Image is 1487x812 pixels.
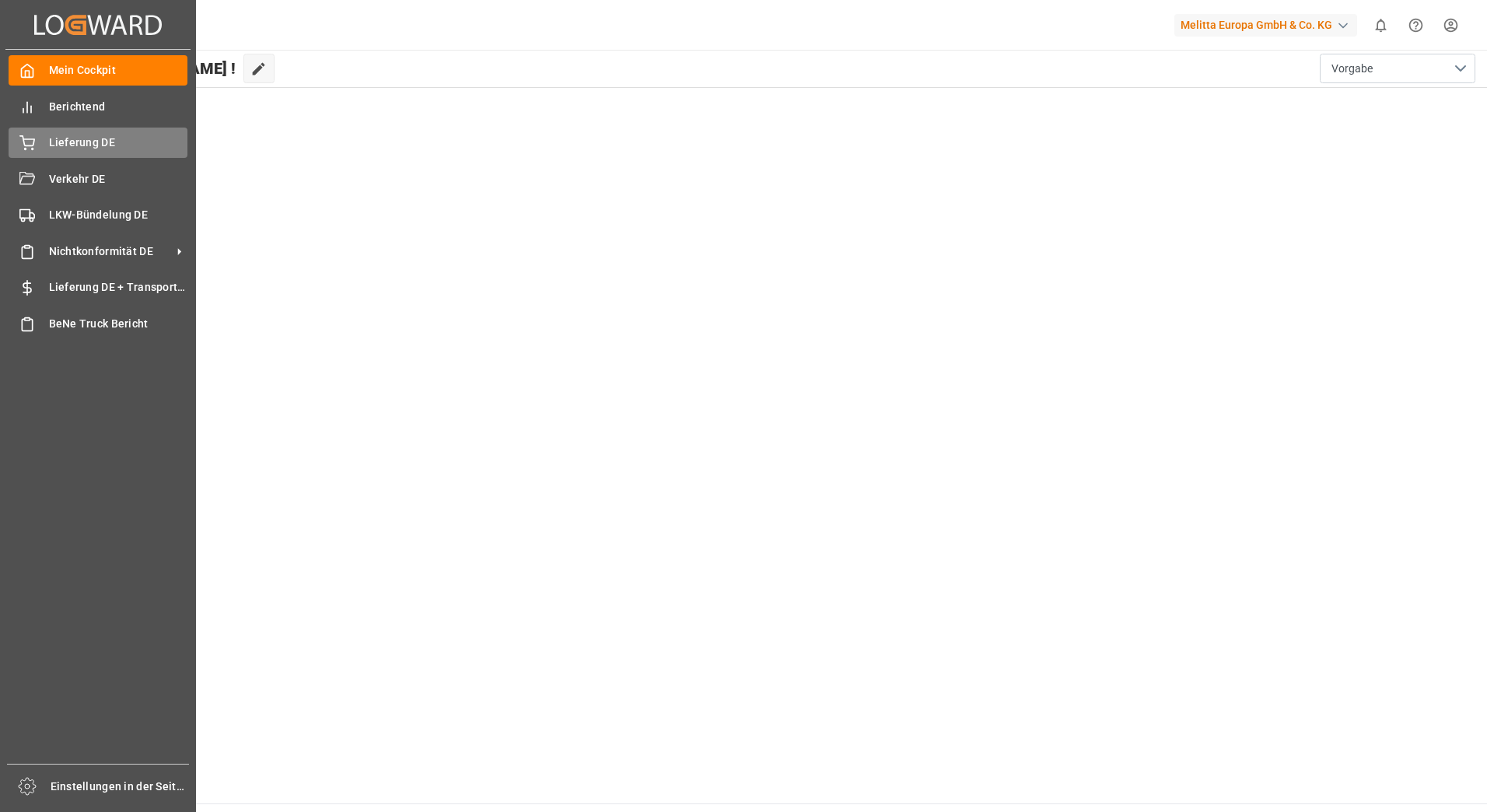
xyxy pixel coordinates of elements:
[49,62,188,79] span: Mein Cockpit
[1331,61,1373,77] span: Vorgabe
[51,779,190,795] span: Einstellungen in der Seitenleiste
[1398,8,1433,43] button: Hilfe-Center
[65,54,236,83] span: Hallo [PERSON_NAME] !
[1320,54,1475,83] button: Menü öffnen
[9,163,187,194] a: Verkehr DE
[1181,17,1332,33] font: Melitta Europa GmbH & Co. KG
[49,316,188,332] span: BeNe Truck Bericht
[49,243,172,260] span: Nichtkonformität DE
[9,128,187,158] a: Lieferung DE
[49,99,188,115] span: Berichtend
[1363,8,1398,43] button: 0 neue Benachrichtigungen anzeigen
[49,207,188,223] span: LKW-Bündelung DE
[9,308,187,338] a: BeNe Truck Bericht
[9,200,187,230] a: LKW-Bündelung DE
[49,279,188,296] span: Lieferung DE + Transportkosten
[9,91,187,121] a: Berichtend
[1174,10,1363,40] button: Melitta Europa GmbH & Co. KG
[49,135,188,151] span: Lieferung DE
[9,55,187,86] a: Mein Cockpit
[9,272,187,303] a: Lieferung DE + Transportkosten
[49,171,188,187] span: Verkehr DE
